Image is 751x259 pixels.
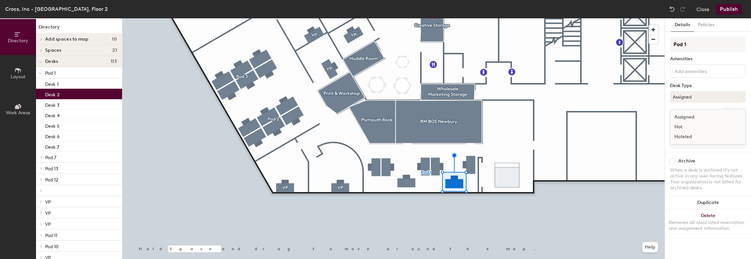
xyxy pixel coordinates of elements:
[45,59,58,64] span: Desks
[722,108,746,119] button: Ungroup
[671,18,694,32] button: Details
[670,112,736,122] div: Assigned
[45,80,59,87] p: Desk 1
[6,110,30,116] span: Work Areas
[679,6,686,12] img: Redo
[45,70,56,76] span: Pod 1
[696,4,709,14] button: Close
[694,18,718,32] button: Policies
[678,158,695,164] div: Archive
[665,196,751,209] button: Duplicate
[45,233,57,238] span: Pod 11
[670,83,746,88] div: Desk Type
[8,38,28,44] span: Directory
[45,244,59,250] span: Pod 10
[670,56,746,62] div: Amenities
[112,37,117,42] span: 10
[45,222,51,227] span: VP
[45,199,51,205] span: VP
[45,37,89,42] span: Add spaces to map
[716,4,742,14] button: Publish
[45,142,59,150] p: Desk 7
[45,132,60,139] p: Desk 6
[45,166,58,172] span: Pod 13
[5,5,108,13] div: Crocs, Inc - [GEOGRAPHIC_DATA], Floor 2
[669,6,675,12] img: Undo
[665,209,751,238] button: DeleteRemoves all associated reservation and assignment information
[11,74,26,80] span: Layout
[111,59,117,64] span: 113
[45,48,62,53] span: Spaces
[45,111,60,119] p: Desk 4
[670,132,736,142] div: Hoteled
[670,167,746,191] div: When a desk is archived it's not active in any user-facing features. Your organization is not bil...
[45,121,60,129] p: Desk 5
[36,24,122,34] h1: Directory
[673,67,732,75] input: Add amenities
[642,242,658,252] button: Help
[112,48,117,53] span: 21
[45,211,51,216] span: VP
[45,101,60,108] p: Desk 3
[669,220,747,231] div: Removes all associated reservation and assignment information
[45,90,60,98] p: Desk 2
[670,91,746,103] button: Assigned
[45,177,58,183] span: Pod 12
[670,122,736,132] div: Hot
[45,155,56,160] span: Pod 7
